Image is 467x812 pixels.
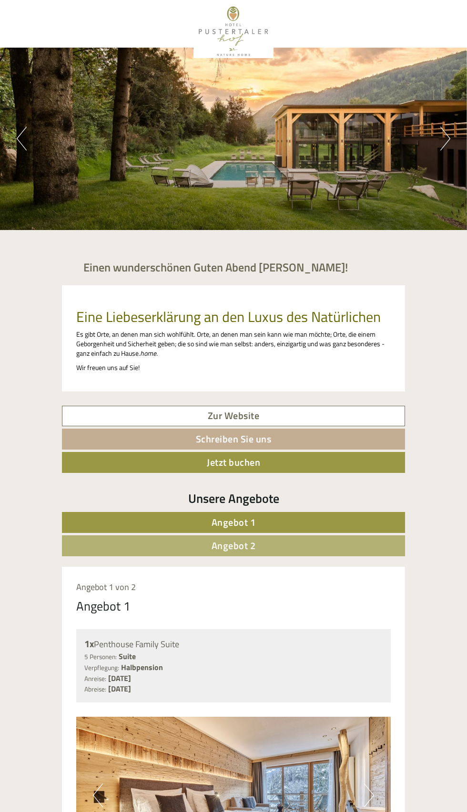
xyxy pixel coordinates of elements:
h1: Einen wunderschönen Guten Abend [PERSON_NAME]! [83,261,348,273]
b: 1x [84,636,94,651]
b: Halbpension [121,662,163,673]
a: Schreiben Sie uns [62,429,405,450]
b: [DATE] [108,683,131,694]
a: Jetzt buchen [62,452,405,473]
b: [DATE] [108,672,131,684]
button: Previous [93,783,103,807]
button: Next [440,127,450,150]
b: Suite [119,651,136,662]
div: Angebot 1 [76,597,131,615]
button: Next [364,783,374,807]
em: home. [140,348,158,358]
small: Verpflegung: [84,663,119,672]
div: Penthouse Family Suite [84,637,383,651]
p: Es gibt Orte, an denen man sich wohlfühlt. Orte, an denen man sein kann wie man möchte; Orte, die... [76,330,391,358]
span: Eine Liebeserklärung an den Luxus des Natürlichen [76,306,381,328]
span: Angebot 1 von 2 [76,581,136,593]
button: Previous [17,127,27,150]
small: Anreise: [84,674,106,683]
span: Angebot 2 [212,538,256,553]
p: Wir freuen uns auf Sie! [76,363,391,372]
a: Zur Website [62,406,405,426]
small: 5 Personen: [84,652,117,662]
small: Abreise: [84,684,106,694]
div: Unsere Angebote [62,490,405,507]
span: Angebot 1 [212,515,256,530]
